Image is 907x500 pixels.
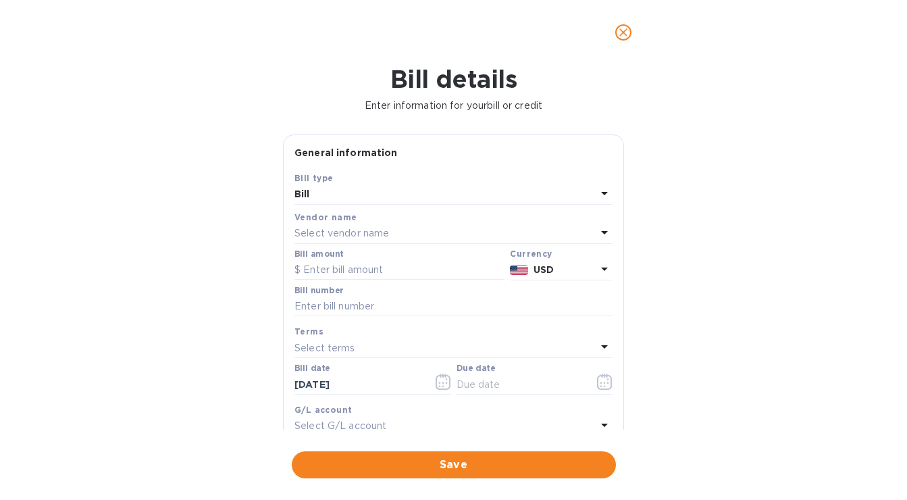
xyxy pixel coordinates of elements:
[294,405,352,415] b: G/L account
[607,16,640,49] button: close
[11,65,896,93] h1: Bill details
[294,341,355,355] p: Select terms
[294,189,310,199] b: Bill
[11,99,896,113] p: Enter information for your bill or credit
[294,147,398,158] b: General information
[294,419,386,433] p: Select G/L account
[294,365,330,373] label: Bill date
[294,297,613,317] input: Enter bill number
[294,173,334,183] b: Bill type
[292,451,616,478] button: Save
[294,286,343,295] label: Bill number
[457,374,584,395] input: Due date
[294,226,389,241] p: Select vendor name
[294,374,422,395] input: Select date
[294,260,504,280] input: $ Enter bill amount
[510,266,528,275] img: USD
[534,264,554,275] b: USD
[303,457,605,473] span: Save
[294,326,323,336] b: Terms
[294,250,343,258] label: Bill amount
[510,249,552,259] b: Currency
[457,365,495,373] label: Due date
[294,212,357,222] b: Vendor name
